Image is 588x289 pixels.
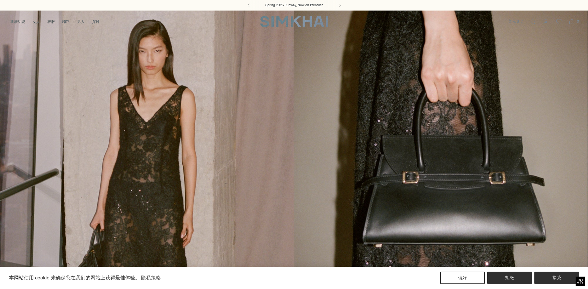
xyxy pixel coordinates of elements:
[553,16,565,28] a: 心愿单
[62,15,70,29] a: 辅料
[92,15,99,29] a: 探讨
[566,16,578,28] a: 打开购物车模式
[265,3,323,8] a: Spring 2026 Runway, Now on Preorder
[508,15,524,29] button: 美元 $
[487,272,532,284] button: 拒绝
[534,272,579,284] button: 接受
[575,19,581,24] span: 0
[260,16,328,28] a: 辛凯
[77,15,85,29] a: 男人
[527,16,539,28] a: 打开搜索模式
[140,273,162,282] a: 隐私政策 （opens in a new tab）
[33,15,40,29] a: 女人
[47,15,55,29] a: 衣服
[508,19,519,24] font: 美元 $
[9,275,140,281] span: 本网站使用 cookie 来确保您在我们的网站上获得最佳体验。
[440,272,485,284] button: 偏好
[10,15,25,29] a: 新增功能
[540,16,552,28] a: 转到帐户页面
